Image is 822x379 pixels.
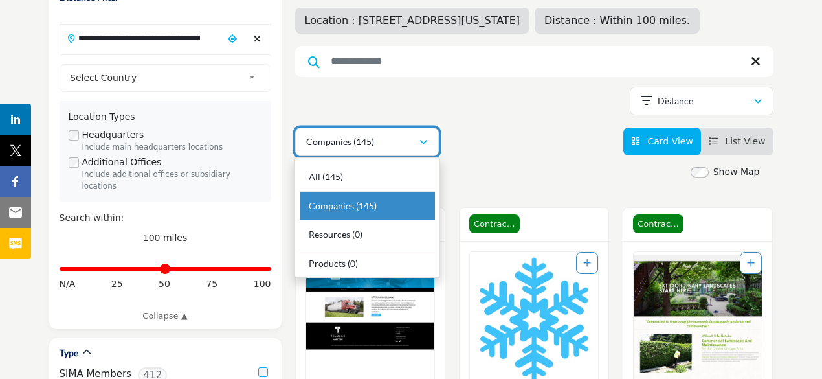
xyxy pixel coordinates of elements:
span: Select Country [70,70,243,86]
div: Companies (145) [294,157,440,278]
input: SIMA Members checkbox [258,367,268,377]
div: Location Types [69,110,262,124]
div: Search within: [60,211,271,225]
p: Distance [658,95,693,108]
label: Headquarters [82,128,144,142]
span: Card View [647,136,693,146]
span: List View [725,136,765,146]
b: (0) [348,258,358,269]
b: (0) [352,229,362,240]
span: Products [309,258,346,269]
li: Card View [623,128,701,155]
span: Resources [309,229,350,240]
b: (145) [322,171,343,182]
span: N/A [60,277,76,291]
a: Add To List [747,258,755,268]
span: Contractor [469,214,520,234]
label: Additional Offices [82,155,162,169]
span: Location : [STREET_ADDRESS][US_STATE] [305,14,520,27]
label: Show Map [713,165,760,179]
button: Companies (145) [295,128,439,156]
a: Add To List [583,258,591,268]
button: Distance [630,87,773,115]
span: 100 miles [143,233,188,243]
b: (145) [356,200,377,211]
span: 100 [254,277,271,291]
span: All [309,171,320,182]
div: Choose your current location [223,25,241,53]
input: Search Keyword [295,46,773,77]
p: Companies (145) [306,135,374,148]
li: List View [701,128,773,155]
span: Contractor [633,214,683,234]
a: Collapse ▲ [60,310,271,323]
div: Include additional offices or subsidiary locations [82,169,262,192]
span: Distance : Within 100 miles. [544,14,690,27]
a: View List [709,136,766,146]
div: Include main headquarters locations [82,142,262,154]
a: View Card [631,136,693,146]
span: 75 [206,277,217,291]
span: Companies [309,200,354,211]
h2: Type [60,347,78,360]
input: Search Location [60,25,223,51]
span: 50 [159,277,170,291]
div: Clear search location [248,25,267,53]
span: 25 [111,277,123,291]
